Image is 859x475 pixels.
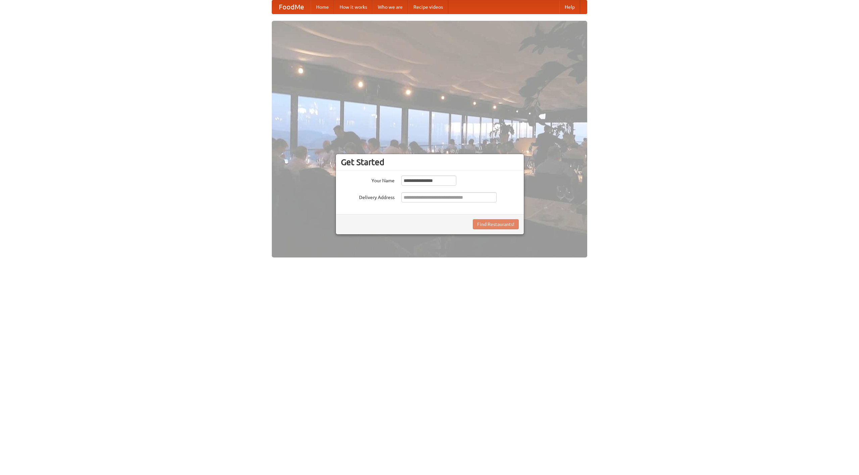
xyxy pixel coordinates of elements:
label: Delivery Address [341,192,395,201]
a: FoodMe [272,0,311,14]
h3: Get Started [341,157,519,167]
a: Help [559,0,580,14]
a: How it works [334,0,372,14]
a: Who we are [372,0,408,14]
button: Find Restaurants! [473,219,519,229]
a: Home [311,0,334,14]
label: Your Name [341,176,395,184]
a: Recipe videos [408,0,448,14]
